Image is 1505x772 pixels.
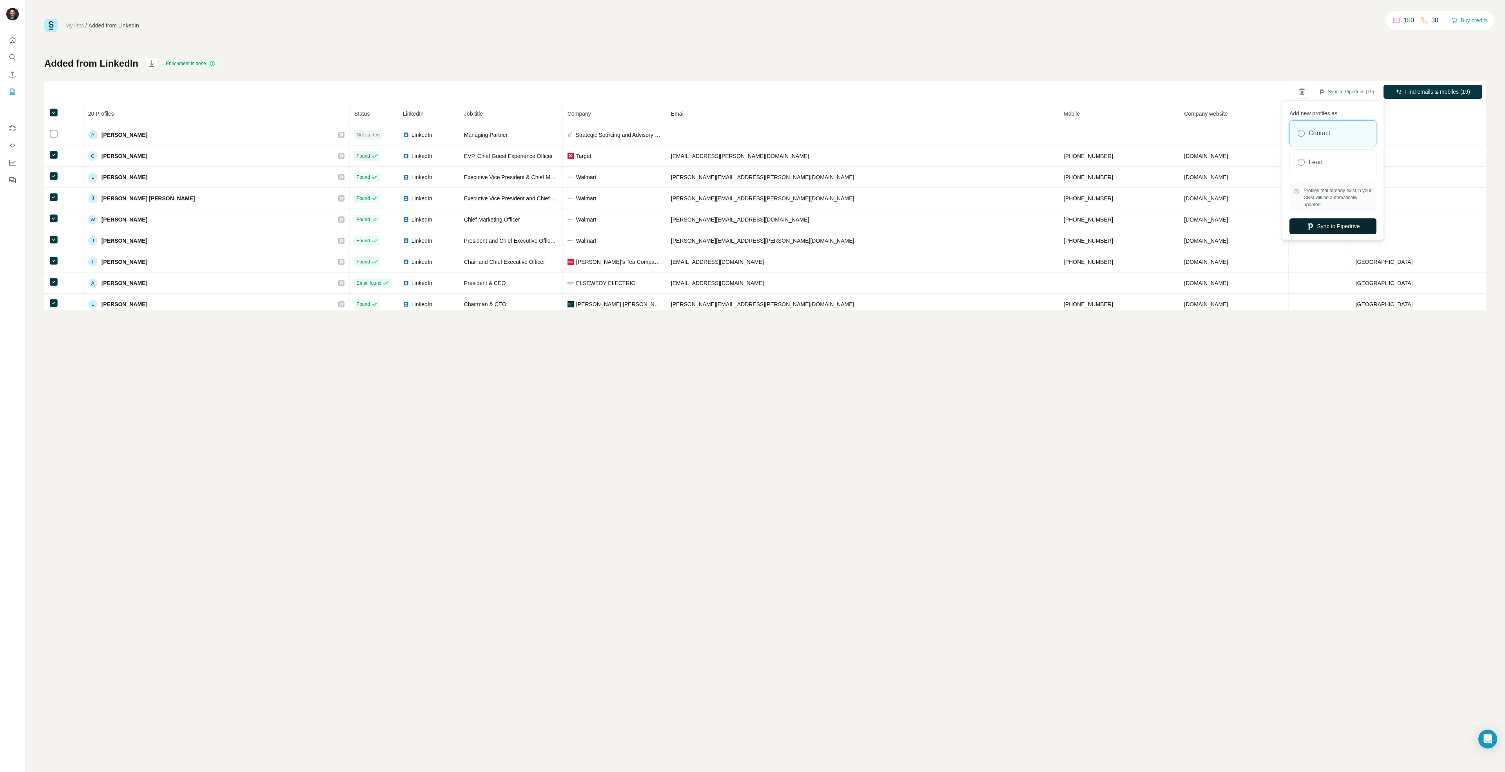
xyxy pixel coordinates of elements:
[403,259,409,265] img: LinkedIn logo
[1184,153,1228,159] span: [DOMAIN_NAME]
[6,138,19,153] button: Use Surfe API
[412,258,432,266] span: LinkedIn
[102,194,195,202] span: [PERSON_NAME] [PERSON_NAME]
[1064,301,1113,307] span: [PHONE_NUMBER]
[102,300,147,308] span: [PERSON_NAME]
[412,300,432,308] span: LinkedIn
[88,300,98,309] div: L
[357,301,370,308] span: Found
[403,216,409,223] img: LinkedIn logo
[464,132,508,138] span: Managing Partner
[1309,129,1330,138] label: Contact
[1064,195,1113,202] span: [PHONE_NUMBER]
[671,195,854,202] span: [PERSON_NAME][EMAIL_ADDRESS][PERSON_NAME][DOMAIN_NAME]
[6,156,19,170] button: Dashboard
[1289,218,1376,234] button: Sync to Pipedrive
[88,111,114,117] span: 20 Profiles
[412,173,432,181] span: LinkedIn
[568,280,574,286] img: company-logo
[1064,259,1113,265] span: [PHONE_NUMBER]
[1064,216,1113,223] span: [PHONE_NUMBER]
[403,280,409,286] img: LinkedIn logo
[357,174,370,181] span: Found
[6,121,19,135] button: Use Surfe on LinkedIn
[357,237,370,244] span: Found
[464,153,553,159] span: EVP, Chief Guest Experience Officer
[403,301,409,307] img: LinkedIn logo
[1064,238,1113,244] span: [PHONE_NUMBER]
[464,174,599,180] span: Executive Vice President & Chief Merchandising Officer
[102,131,147,139] span: [PERSON_NAME]
[576,258,661,266] span: [PERSON_NAME]'s Tea Company, Inc.
[576,300,661,308] span: [PERSON_NAME] [PERSON_NAME]
[576,216,597,223] span: Walmart
[163,59,218,68] div: Enrichment is done
[412,194,432,202] span: LinkedIn
[568,259,574,265] img: company-logo
[1403,16,1414,25] p: 150
[403,195,409,202] img: LinkedIn logo
[464,301,506,307] span: Chairman & CEO
[568,111,591,117] span: Company
[671,174,854,180] span: [PERSON_NAME][EMAIL_ADDRESS][PERSON_NAME][DOMAIN_NAME]
[89,22,139,29] div: Added from LinkedIn
[357,131,380,138] span: Not started
[403,111,424,117] span: LinkedIn
[44,57,138,70] h1: Added from LinkedIn
[102,258,147,266] span: [PERSON_NAME]
[576,194,597,202] span: Walmart
[102,173,147,181] span: [PERSON_NAME]
[1384,85,1482,99] button: Find emails & mobiles (19)
[1289,106,1376,117] p: Add new profiles as
[88,278,98,288] div: A
[357,280,381,287] span: Email found
[412,152,432,160] span: LinkedIn
[464,280,506,286] span: President & CEO
[357,216,370,223] span: Found
[88,130,98,140] div: A
[1184,259,1228,265] span: [DOMAIN_NAME]
[671,238,854,244] span: [PERSON_NAME][EMAIL_ADDRESS][PERSON_NAME][DOMAIN_NAME]
[464,195,591,202] span: Executive Vice President and Chief Financial Officer
[357,258,370,265] span: Found
[88,173,98,182] div: L
[88,215,98,224] div: W
[1184,280,1228,286] span: [DOMAIN_NAME]
[88,151,98,161] div: C
[576,279,635,287] span: ELSEWEDY ELECTRIC
[102,216,147,223] span: [PERSON_NAME]
[6,33,19,47] button: Quick start
[575,131,661,139] span: Strategic Sourcing and Advisory Group
[1309,158,1323,167] label: Lead
[1356,259,1413,265] span: [GEOGRAPHIC_DATA]
[357,195,370,202] span: Found
[85,22,87,29] li: /
[671,216,809,223] span: [PERSON_NAME][EMAIL_ADDRESS][DOMAIN_NAME]
[568,219,574,220] img: company-logo
[6,67,19,82] button: Enrich CSV
[568,153,574,159] img: company-logo
[6,173,19,187] button: Feedback
[6,8,19,20] img: Avatar
[412,216,432,223] span: LinkedIn
[102,237,147,245] span: [PERSON_NAME]
[1064,153,1113,159] span: [PHONE_NUMBER]
[1405,88,1470,96] span: Find emails & mobiles (19)
[403,153,409,159] img: LinkedIn logo
[44,19,58,32] img: Surfe Logo
[568,240,574,242] img: company-logo
[1184,301,1228,307] span: [DOMAIN_NAME]
[102,279,147,287] span: [PERSON_NAME]
[671,280,764,286] span: [EMAIL_ADDRESS][DOMAIN_NAME]
[88,236,98,245] div: J
[568,198,574,199] img: company-logo
[1184,195,1228,202] span: [DOMAIN_NAME]
[576,173,597,181] span: Walmart
[403,174,409,180] img: LinkedIn logo
[1064,111,1080,117] span: Mobile
[464,216,520,223] span: Chief Marketing Officer
[88,257,98,267] div: T
[464,238,590,244] span: President and Chief Executive Officer, Walmart U.S.
[671,111,685,117] span: Email
[464,259,545,265] span: Chair and Chief Executive Officer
